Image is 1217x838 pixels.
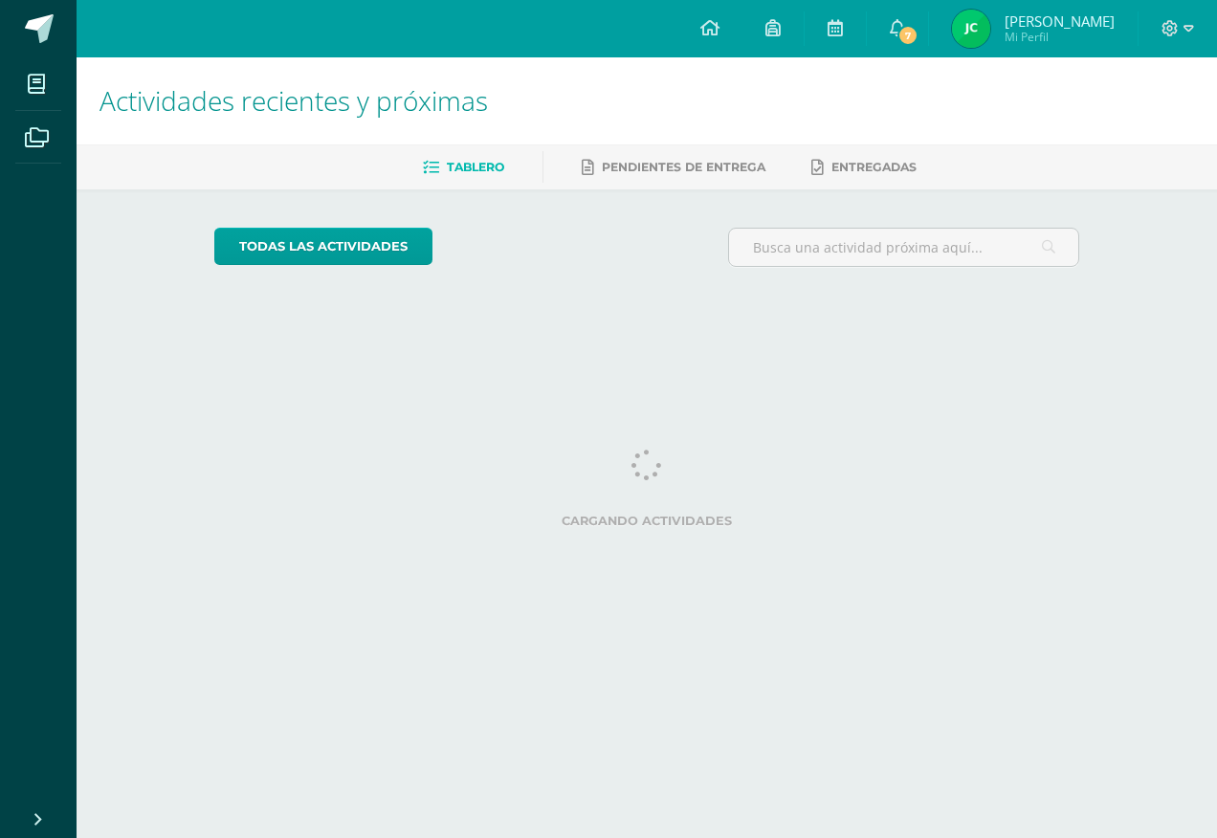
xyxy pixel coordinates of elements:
[729,229,1079,266] input: Busca una actividad próxima aquí...
[214,228,432,265] a: todas las Actividades
[582,152,765,183] a: Pendientes de entrega
[831,160,917,174] span: Entregadas
[100,82,488,119] span: Actividades recientes y próximas
[602,160,765,174] span: Pendientes de entrega
[214,514,1080,528] label: Cargando actividades
[1005,11,1115,31] span: [PERSON_NAME]
[952,10,990,48] img: 465d59f71847f9b500bd2f6555298370.png
[1005,29,1115,45] span: Mi Perfil
[811,152,917,183] a: Entregadas
[447,160,504,174] span: Tablero
[423,152,504,183] a: Tablero
[897,25,918,46] span: 7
